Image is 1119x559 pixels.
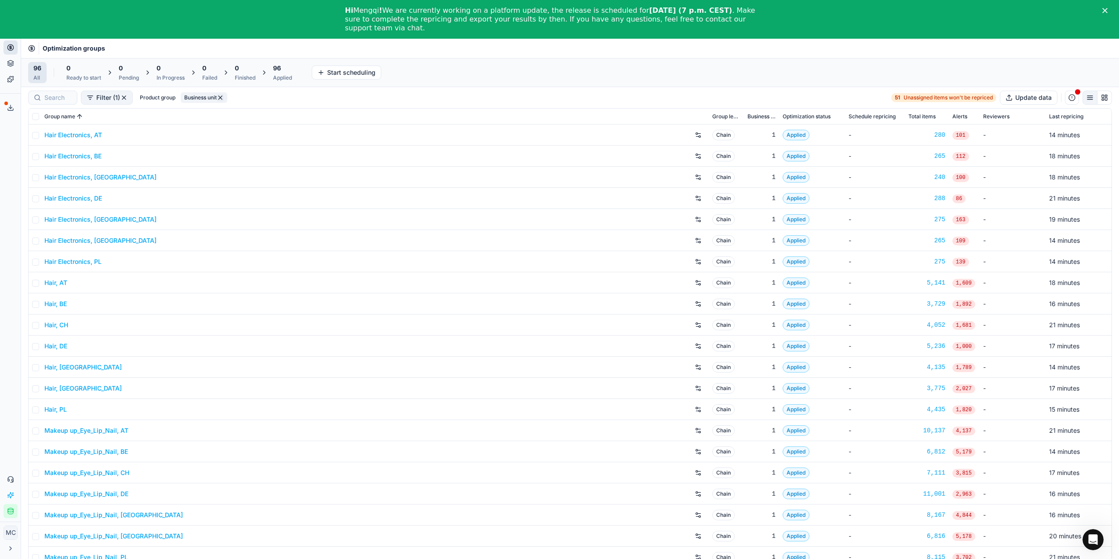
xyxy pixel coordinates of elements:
div: 1 [747,447,776,456]
button: MC [4,526,18,540]
span: 3,815 [952,469,975,478]
span: Applied [783,130,809,140]
td: - [845,441,905,462]
td: - [980,230,1046,251]
a: Hair Electronics, PL [44,257,102,266]
button: Business unit [181,92,227,103]
td: - [845,357,905,378]
span: Chain [712,193,735,204]
span: 16 minutes [1049,511,1080,519]
span: 5,179 [952,448,975,457]
span: 18 minutes [1049,279,1080,286]
a: Hair Electronics, DE [44,194,102,203]
a: Makeup up_Eye_Lip_Nail, [GEOGRAPHIC_DATA] [44,532,183,541]
a: Hair, [GEOGRAPHIC_DATA] [44,384,122,393]
span: 0 [119,64,123,73]
td: - [980,420,1046,441]
div: In Progress [157,74,185,81]
td: - [980,441,1046,462]
div: 1 [747,532,776,541]
a: Hair, DE [44,342,67,351]
span: Chain [712,531,735,541]
a: 4,135 [908,363,945,372]
a: 4,435 [908,405,945,414]
td: - [980,272,1046,293]
a: 8,167 [908,511,945,519]
button: Update data [1000,91,1057,105]
span: 21 minutes [1049,321,1080,329]
td: - [980,483,1046,504]
span: Applied [783,278,809,288]
b: [DATE] (7 p.m. CEST) [649,6,732,15]
a: 4,052 [908,321,945,329]
td: - [980,399,1046,420]
a: 280 [908,131,945,139]
a: 275 [908,257,945,266]
a: Hair, BE [44,300,67,308]
td: - [845,314,905,336]
iframe: Intercom live chat [1083,529,1104,550]
span: 14 minutes [1049,237,1080,244]
a: 7,111 [908,468,945,477]
div: Applied [273,74,292,81]
span: 21 minutes [1049,427,1080,434]
span: Applied [783,151,809,161]
div: 3,729 [908,300,945,308]
td: - [845,209,905,230]
span: 16 minutes [1049,490,1080,497]
span: Applied [783,256,809,267]
span: Group name [44,113,75,120]
span: Chain [712,172,735,183]
td: - [845,336,905,357]
a: Makeup up_Eye_Lip_Nail, DE [44,490,128,498]
span: Chain [712,130,735,140]
div: 3,775 [908,384,945,393]
div: 1 [747,257,776,266]
div: 1 [747,278,776,287]
span: Applied [783,341,809,351]
a: 6,816 [908,532,945,541]
span: Schedule repricing [849,113,896,120]
strong: 51 [895,94,900,101]
div: Mengqi We are currently working on a platform update, the release is scheduled for . Make sure to... [345,6,760,33]
td: - [845,188,905,209]
span: 0 [157,64,160,73]
td: - [980,293,1046,314]
td: - [845,167,905,188]
div: 1 [747,131,776,139]
span: 4,137 [952,427,975,435]
a: 265 [908,236,945,245]
div: Ready to start [66,74,101,81]
span: 18 minutes [1049,173,1080,181]
span: Business unit [747,113,776,120]
a: 11,001 [908,490,945,498]
span: Chain [712,320,735,330]
span: Applied [783,468,809,478]
a: 265 [908,152,945,161]
span: 21 minutes [1049,194,1080,202]
div: 10,137 [908,426,945,435]
span: 1,609 [952,279,975,288]
a: 6,812 [908,447,945,456]
div: 1 [747,426,776,435]
div: 1 [747,384,776,393]
span: Chain [712,256,735,267]
span: Applied [783,193,809,204]
span: Chain [712,404,735,415]
div: Close [1102,8,1111,13]
div: 5,141 [908,278,945,287]
div: Failed [202,74,217,81]
span: 14 minutes [1049,448,1080,455]
span: Optimization status [783,113,831,120]
td: - [845,272,905,293]
span: 109 [952,237,969,245]
span: Applied [783,362,809,373]
div: 1 [747,405,776,414]
a: Hair, [GEOGRAPHIC_DATA] [44,363,122,372]
span: 17 minutes [1049,469,1079,476]
div: 275 [908,215,945,224]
